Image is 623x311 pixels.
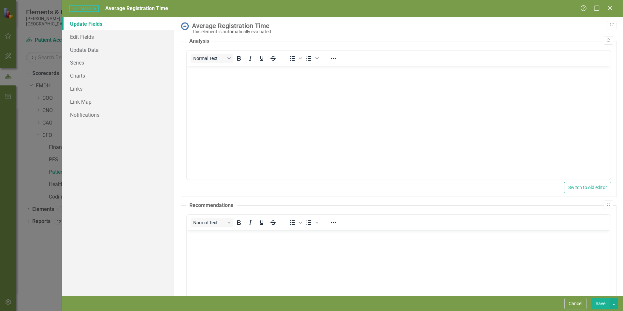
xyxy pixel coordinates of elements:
[268,54,279,63] button: Strikethrough
[62,82,174,95] a: Links
[233,54,244,63] button: Bold
[564,298,587,309] button: Cancel
[62,30,174,43] a: Edit Fields
[62,108,174,121] a: Notifications
[62,17,174,30] a: Update Fields
[245,218,256,227] button: Italic
[186,202,237,209] legend: Recommendations
[303,54,320,63] div: Numbered list
[192,22,613,29] div: Average Registration Time
[564,182,611,193] button: Switch to old editor
[328,54,339,63] button: Reveal or hide additional toolbar items
[328,218,339,227] button: Reveal or hide additional toolbar items
[187,66,611,180] iframe: Rich Text Area
[69,5,98,12] span: Measure
[62,56,174,69] a: Series
[62,95,174,108] a: Link Map
[191,218,233,227] button: Block Normal Text
[268,218,279,227] button: Strikethrough
[193,220,225,225] span: Normal Text
[62,43,174,56] a: Update Data
[105,5,168,11] span: Average Registration Time
[181,22,189,30] img: No Information
[186,37,212,45] legend: Analysis
[191,54,233,63] button: Block Normal Text
[591,298,610,309] button: Save
[233,218,244,227] button: Bold
[303,218,320,227] div: Numbered list
[256,218,267,227] button: Underline
[287,218,303,227] div: Bullet list
[256,54,267,63] button: Underline
[62,69,174,82] a: Charts
[192,29,613,34] div: This element is automatically evaluated
[287,54,303,63] div: Bullet list
[193,56,225,61] span: Normal Text
[245,54,256,63] button: Italic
